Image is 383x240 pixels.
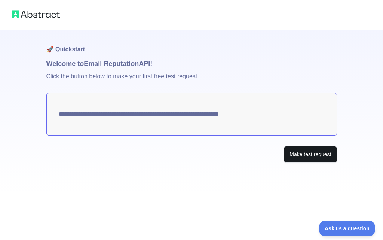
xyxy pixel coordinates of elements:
[319,221,376,236] iframe: Toggle Customer Support
[284,146,337,163] button: Make test request
[12,9,60,19] img: Abstract logo
[46,69,337,93] p: Click the button below to make your first free test request.
[46,58,337,69] h1: Welcome to Email Reputation API!
[46,30,337,58] h1: 🚀 Quickstart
